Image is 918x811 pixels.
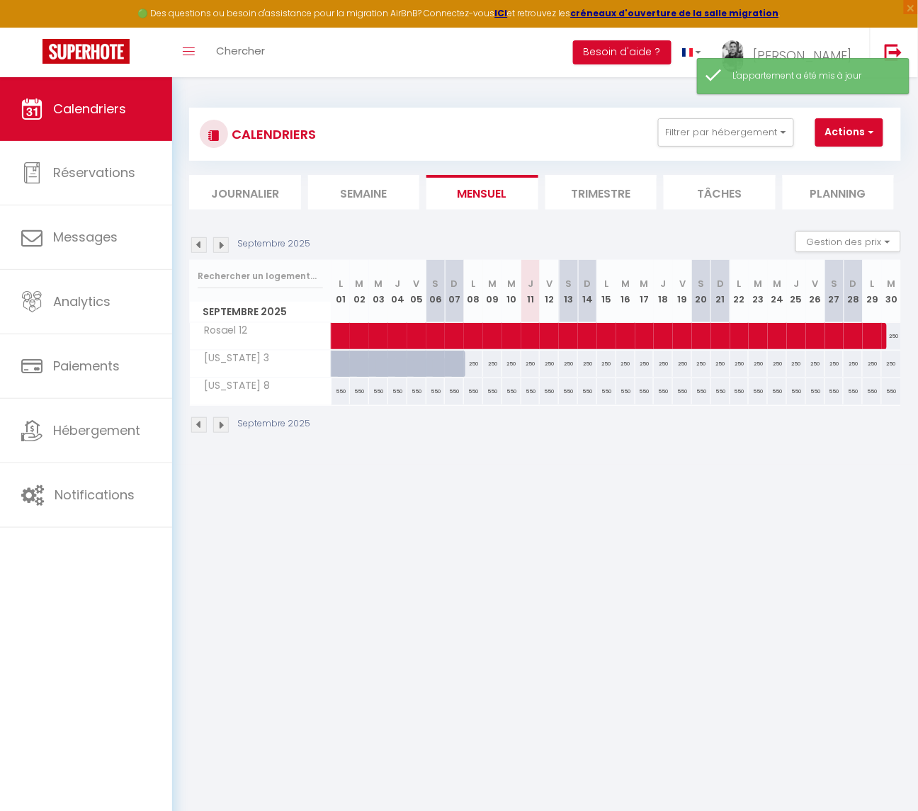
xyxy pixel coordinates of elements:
div: 550 [540,378,559,404]
th: 14 [578,260,597,323]
div: 550 [445,378,464,404]
abbr: J [528,277,533,290]
th: 16 [616,260,635,323]
abbr: L [472,277,476,290]
th: 26 [806,260,825,323]
div: 250 [654,351,673,377]
div: 250 [464,351,483,377]
div: 250 [787,351,806,377]
th: 11 [521,260,540,323]
th: 21 [711,260,730,323]
p: Septembre 2025 [237,417,310,431]
div: 550 [331,378,351,404]
button: Besoin d'aide ? [573,40,671,64]
abbr: L [604,277,608,290]
li: Tâches [664,175,776,210]
li: Planning [783,175,895,210]
abbr: L [871,277,875,290]
li: Semaine [308,175,420,210]
div: 550 [749,378,768,404]
th: 15 [597,260,616,323]
abbr: M [621,277,630,290]
div: 250 [578,351,597,377]
th: 09 [483,260,502,323]
div: 250 [882,351,901,377]
th: 04 [388,260,407,323]
th: 28 [844,260,863,323]
div: 250 [559,351,578,377]
span: [US_STATE] 8 [192,378,274,394]
abbr: D [451,277,458,290]
button: Gestion des prix [795,231,901,252]
div: 550 [407,378,426,404]
span: Hébergement [53,421,140,439]
abbr: S [432,277,438,290]
abbr: M [375,277,383,290]
span: Septembre 2025 [190,302,331,322]
iframe: Chat [858,747,907,800]
abbr: J [661,277,667,290]
th: 30 [882,260,901,323]
div: 250 [483,351,502,377]
th: 27 [825,260,844,323]
img: ... [722,40,744,72]
div: 250 [521,351,540,377]
input: Rechercher un logement... [198,263,323,289]
span: Rosael 12 [192,323,251,339]
div: 250 [806,351,825,377]
div: 550 [673,378,692,404]
div: 550 [350,378,369,404]
div: 250 [825,351,844,377]
div: 250 [749,351,768,377]
div: 550 [426,378,446,404]
th: 23 [749,260,768,323]
abbr: M [640,277,649,290]
div: 250 [502,351,521,377]
div: 250 [844,351,863,377]
li: Mensuel [426,175,538,210]
button: Actions [815,118,883,147]
th: 18 [654,260,673,323]
abbr: V [546,277,552,290]
abbr: M [773,277,782,290]
div: 550 [806,378,825,404]
abbr: L [339,277,343,290]
span: Analytics [53,293,110,310]
abbr: D [584,277,591,290]
div: 550 [692,378,711,404]
abbr: J [793,277,799,290]
button: Filtrer par hébergement [658,118,794,147]
th: 17 [635,260,654,323]
th: 12 [540,260,559,323]
a: ICI [495,7,508,19]
div: 250 [768,351,787,377]
th: 07 [445,260,464,323]
span: Réservations [53,164,135,181]
div: 550 [730,378,749,404]
span: [US_STATE] 3 [192,351,273,366]
div: 550 [654,378,673,404]
div: 250 [692,351,711,377]
abbr: S [832,277,838,290]
th: 02 [350,260,369,323]
th: 01 [331,260,351,323]
h3: CALENDRIERS [228,118,316,150]
img: Super Booking [42,39,130,64]
div: 550 [635,378,654,404]
div: 550 [844,378,863,404]
abbr: V [812,277,819,290]
th: 10 [502,260,521,323]
div: 550 [369,378,388,404]
div: 250 [730,351,749,377]
span: [PERSON_NAME] [753,47,852,64]
div: 550 [502,378,521,404]
th: 06 [426,260,446,323]
abbr: M [888,277,896,290]
div: L'appartement a été mis à jour [733,69,895,83]
abbr: S [565,277,572,290]
a: créneaux d'ouverture de la salle migration [571,7,779,19]
span: Chercher [216,43,265,58]
div: 550 [711,378,730,404]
